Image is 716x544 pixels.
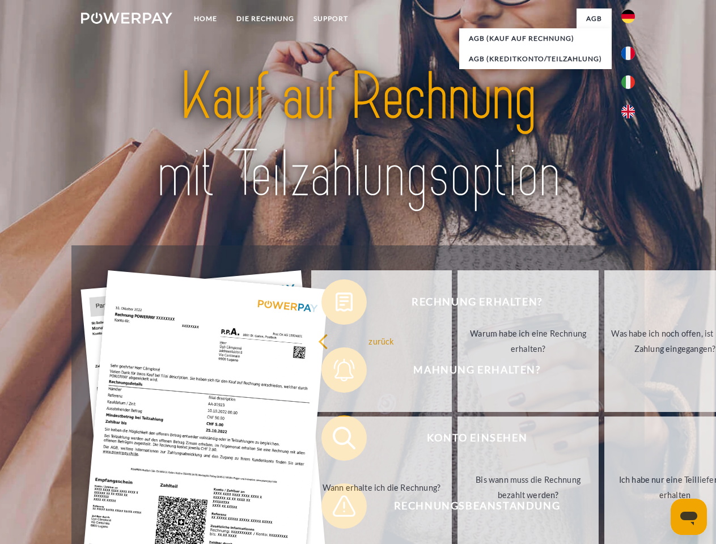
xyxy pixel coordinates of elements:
div: Wann erhalte ich die Rechnung? [318,479,446,495]
img: en [621,105,635,118]
a: agb [577,8,612,29]
img: de [621,10,635,23]
img: it [621,75,635,89]
a: AGB (Kreditkonto/Teilzahlung) [459,49,612,69]
iframe: Schaltfläche zum Öffnen des Messaging-Fensters [671,499,707,535]
div: Warum habe ich eine Rechnung erhalten? [464,326,592,356]
a: SUPPORT [304,8,358,29]
a: DIE RECHNUNG [227,8,304,29]
div: zurück [318,333,446,348]
div: Bis wann muss die Rechnung bezahlt werden? [464,472,592,503]
img: logo-powerpay-white.svg [81,12,172,24]
a: AGB (Kauf auf Rechnung) [459,28,612,49]
a: Home [184,8,227,29]
img: title-powerpay_de.svg [108,54,608,217]
img: fr [621,46,635,60]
